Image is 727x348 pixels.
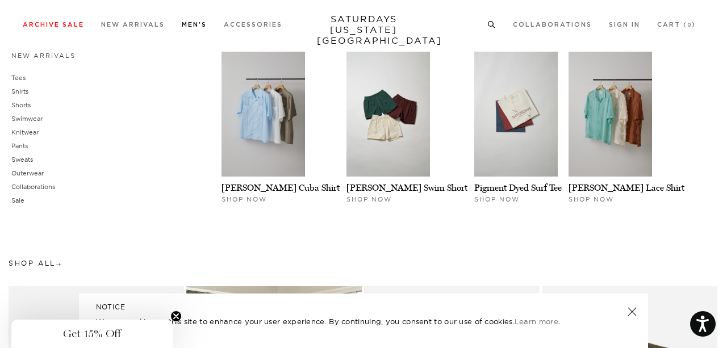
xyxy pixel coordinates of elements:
p: We use cookies on this site to enhance your user experience. By continuing, you consent to our us... [96,316,591,327]
small: 0 [687,23,692,28]
a: Sale [11,196,24,204]
a: Tees [11,74,26,82]
a: Outerwear [11,169,44,177]
a: Pants [11,142,28,150]
a: Collaborations [11,183,55,191]
a: Shop All [9,259,61,267]
a: Learn more [515,317,558,326]
a: Collaborations [513,22,592,28]
a: Accessories [224,22,282,28]
a: [PERSON_NAME] Swim Short [346,182,467,193]
span: Get 15% Off [63,327,121,341]
a: Sweats [11,156,33,163]
h5: NOTICE [96,302,631,312]
a: Shirts [11,87,28,95]
a: New Arrivals [11,52,76,60]
a: Swimwear [11,115,43,123]
button: Close teaser [170,311,182,322]
a: Archive Sale [23,22,84,28]
a: SATURDAYS[US_STATE][GEOGRAPHIC_DATA] [317,14,411,46]
a: Sign In [609,22,640,28]
a: Men's [182,22,207,28]
a: Cart (0) [657,22,696,28]
a: Shorts [11,101,31,109]
a: Knitwear [11,128,39,136]
h3: Men's New Arrivals [9,232,718,251]
div: Get 15% OffClose teaser [11,320,173,348]
a: [PERSON_NAME] Lace Shirt [569,182,684,193]
a: New Arrivals [101,22,165,28]
a: Pigment Dyed Surf Tee [474,182,562,193]
a: [PERSON_NAME] Cuba Shirt [222,182,340,193]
